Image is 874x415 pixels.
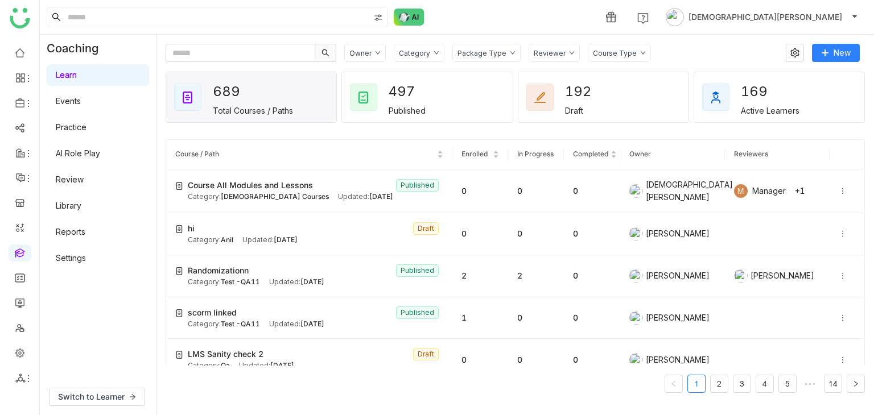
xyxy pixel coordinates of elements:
div: Updated: [239,360,294,371]
td: 2 [508,255,564,297]
img: ask-buddy-normal.svg [394,9,424,26]
img: active_learners.svg [709,90,723,104]
span: Test -QA11 [221,277,260,286]
img: 684a9b22de261c4b36a3d00f [629,311,643,325]
nz-tag: Draft [413,348,439,360]
div: Active Learners [741,106,799,115]
a: 5 [779,375,796,392]
div: Updated: [242,235,298,246]
img: search-type.svg [374,13,383,22]
span: Completed [573,150,608,158]
div: Coaching [40,35,116,62]
td: 0 [508,297,564,339]
img: create-new-course.svg [175,267,183,275]
img: total_courses.svg [181,90,195,104]
button: Previous Page [665,375,683,393]
nz-tag: Published [396,179,439,192]
div: 689 [213,80,254,103]
span: [DATE] [274,235,298,244]
a: 1 [688,375,705,392]
button: Switch to Learner [49,388,145,406]
img: 684a9b22de261c4b36a3d00f [629,269,643,283]
div: Category: [188,319,260,330]
td: 2 [452,255,508,297]
a: AI Role Play [56,148,100,158]
span: LMS Sanity check 2 [188,348,263,360]
img: create-new-course.svg [175,225,183,233]
div: [PERSON_NAME] [629,269,716,283]
img: create-new-course.svg [175,182,183,190]
div: Category [399,49,430,57]
div: Category: [188,235,233,246]
a: Review [56,175,84,184]
span: Course / Path [175,150,219,158]
div: [PERSON_NAME] [629,227,716,240]
div: Published [389,106,426,115]
img: create-new-course.svg [175,309,183,317]
button: [DEMOGRAPHIC_DATA][PERSON_NAME] [663,8,860,26]
span: Course All Modules and Lessons [188,179,313,192]
img: 684a9b22de261c4b36a3d00f [734,269,748,283]
td: 0 [452,213,508,255]
button: Next Page [847,375,865,393]
div: Updated: [269,319,324,330]
span: scorm linked [188,306,237,319]
li: 3 [733,375,751,393]
a: Settings [56,253,86,263]
span: Test -QA11 [221,319,260,328]
td: 0 [564,297,620,339]
a: 3 [733,375,751,392]
li: Next 5 Pages [801,375,819,393]
img: 684a9aedde261c4b36a3ced9 [629,353,643,367]
div: 497 [389,80,430,103]
span: hi [188,222,195,235]
div: Course Type [593,49,637,57]
li: 14 [824,375,842,393]
a: 14 [824,375,842,392]
img: avatar [666,8,684,26]
div: [PERSON_NAME] [629,353,716,367]
nz-tag: Draft [413,222,439,235]
div: Category: [188,360,230,371]
nz-tag: Published [396,264,439,277]
div: [DEMOGRAPHIC_DATA][PERSON_NAME] [629,179,716,204]
div: Package Type [457,49,506,57]
li: 1 [687,375,706,393]
div: Owner [349,49,372,57]
a: Library [56,201,81,210]
div: +1 [795,185,805,197]
div: 169 [741,80,782,103]
span: [DATE] [369,192,393,201]
a: 2 [711,375,728,392]
a: Learn [56,70,77,80]
a: Practice [56,122,86,132]
span: New [834,47,851,59]
a: Reports [56,227,85,236]
td: 0 [564,213,620,255]
td: 0 [508,213,564,255]
img: logo [10,8,30,28]
div: M [734,184,748,198]
span: Owner [629,150,651,158]
td: 0 [452,169,508,213]
li: 4 [756,375,774,393]
span: [DATE] [270,361,294,370]
span: Manager [752,185,786,197]
div: Reviewer [534,49,566,57]
span: Anil [221,235,233,244]
a: Events [56,96,81,106]
span: Randomizationn [188,264,249,277]
span: [DATE] [300,319,324,328]
button: New [812,44,860,62]
td: 0 [564,339,620,381]
img: help.svg [637,13,649,24]
div: [PERSON_NAME] [629,311,716,325]
span: Switch to Learner [58,391,125,403]
span: ••• [801,375,819,393]
span: [DATE] [300,277,324,286]
div: Category: [188,192,329,202]
td: 0 [508,339,564,381]
div: [PERSON_NAME] [734,269,821,283]
span: Qa [221,361,230,370]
